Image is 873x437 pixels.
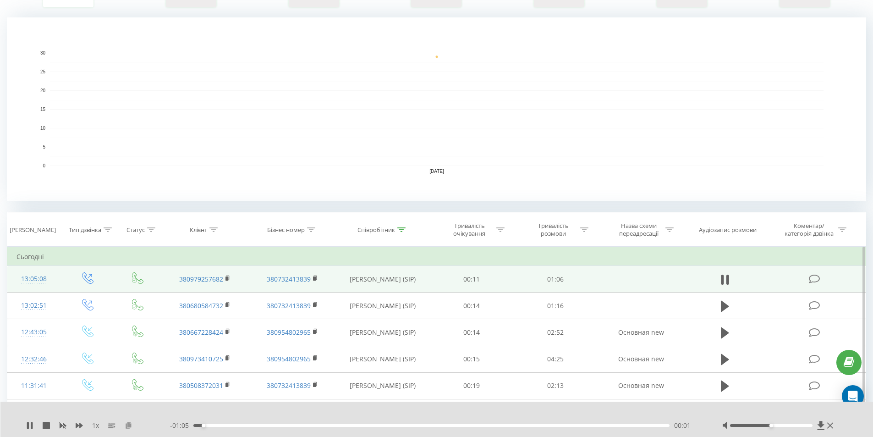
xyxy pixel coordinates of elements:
[514,399,598,426] td: 02:14
[202,424,205,427] div: Accessibility label
[40,126,46,131] text: 10
[16,270,52,288] div: 13:05:08
[769,424,773,427] div: Accessibility label
[445,222,494,238] div: Тривалість очікування
[16,377,52,395] div: 11:31:41
[267,328,311,337] a: 380954802965
[170,421,193,430] span: - 01:05
[842,385,864,407] div: Open Intercom Messenger
[43,163,45,168] text: 0
[430,319,514,346] td: 00:14
[614,222,663,238] div: Назва схеми переадресації
[179,328,223,337] a: 380667228424
[40,69,46,74] text: 25
[267,301,311,310] a: 380732413839
[7,17,866,201] svg: A chart.
[40,107,46,112] text: 15
[514,319,598,346] td: 02:52
[597,346,684,372] td: Основная new
[16,297,52,315] div: 13:02:51
[10,226,56,234] div: [PERSON_NAME]
[16,323,52,341] div: 12:43:05
[514,266,598,293] td: 01:06
[267,354,311,363] a: 380954802965
[782,222,836,238] div: Коментар/категорія дзвінка
[267,275,311,283] a: 380732413839
[43,144,45,149] text: 5
[357,226,395,234] div: Співробітник
[430,293,514,319] td: 00:14
[429,169,444,174] text: [DATE]
[336,293,430,319] td: [PERSON_NAME] (SIP)
[126,226,145,234] div: Статус
[430,399,514,426] td: 00:20
[529,222,578,238] div: Тривалість розмови
[336,399,430,426] td: [PERSON_NAME] (SIP)
[92,421,99,430] span: 1 x
[514,293,598,319] td: 01:16
[40,88,46,93] text: 20
[597,399,684,426] td: Основная new
[597,319,684,346] td: Основная new
[336,346,430,372] td: [PERSON_NAME] (SIP)
[597,372,684,399] td: Основная new
[430,346,514,372] td: 00:15
[267,226,305,234] div: Бізнес номер
[336,266,430,293] td: [PERSON_NAME] (SIP)
[336,372,430,399] td: [PERSON_NAME] (SIP)
[674,421,691,430] span: 00:01
[430,372,514,399] td: 00:19
[514,346,598,372] td: 04:25
[7,248,866,266] td: Сьогодні
[190,226,207,234] div: Клієнт
[179,301,223,310] a: 380680584732
[69,226,101,234] div: Тип дзвінка
[699,226,757,234] div: Аудіозапис розмови
[336,319,430,346] td: [PERSON_NAME] (SIP)
[267,381,311,390] a: 380732413839
[179,354,223,363] a: 380973410725
[179,381,223,390] a: 380508372031
[40,50,46,55] text: 30
[16,350,52,368] div: 12:32:46
[430,266,514,293] td: 00:11
[179,275,223,283] a: 380979257682
[514,372,598,399] td: 02:13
